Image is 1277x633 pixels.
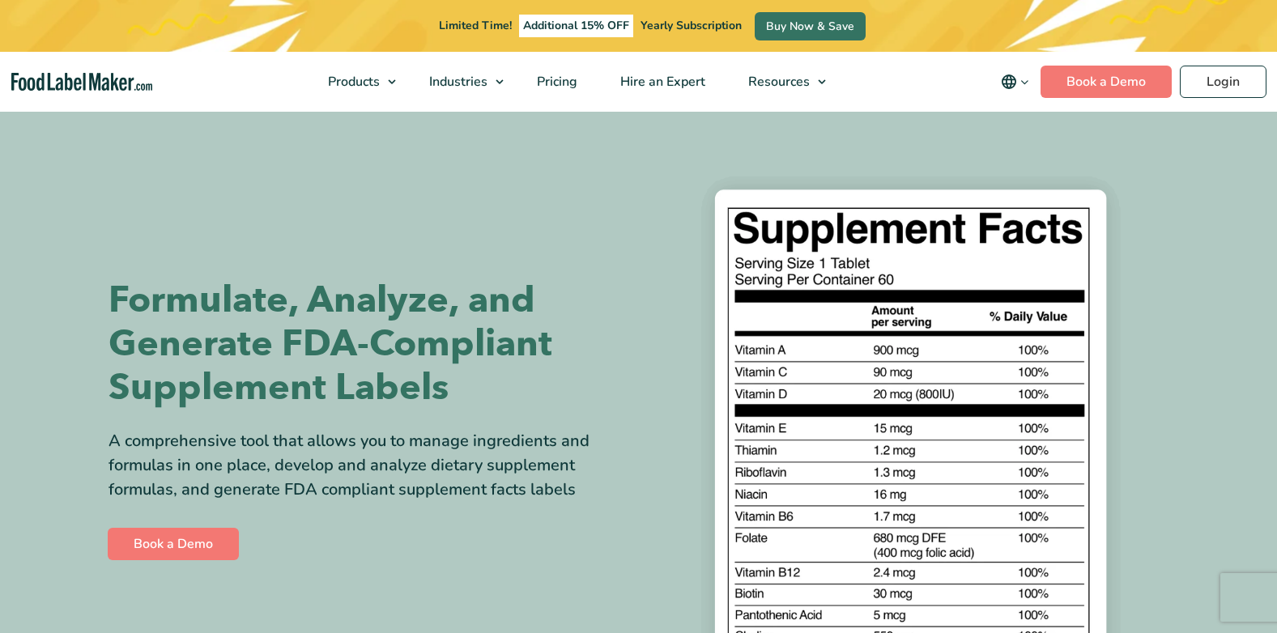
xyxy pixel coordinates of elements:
span: Yearly Subscription [641,18,742,33]
a: Products [307,52,404,112]
span: Products [323,73,381,91]
a: Industries [408,52,512,112]
span: Industries [424,73,489,91]
span: Limited Time! [439,18,512,33]
a: Buy Now & Save [755,12,866,40]
a: Resources [727,52,834,112]
a: Book a Demo [1041,66,1172,98]
a: Book a Demo [108,528,239,560]
span: Hire an Expert [615,73,707,91]
span: Additional 15% OFF [519,15,633,37]
a: Pricing [516,52,595,112]
span: Resources [743,73,811,91]
h1: Formulate, Analyze, and Generate FDA-Compliant Supplement Labels [109,278,627,410]
span: Pricing [532,73,579,91]
div: A comprehensive tool that allows you to manage ingredients and formulas in one place, develop and... [109,429,627,502]
a: Login [1180,66,1266,98]
a: Hire an Expert [599,52,723,112]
